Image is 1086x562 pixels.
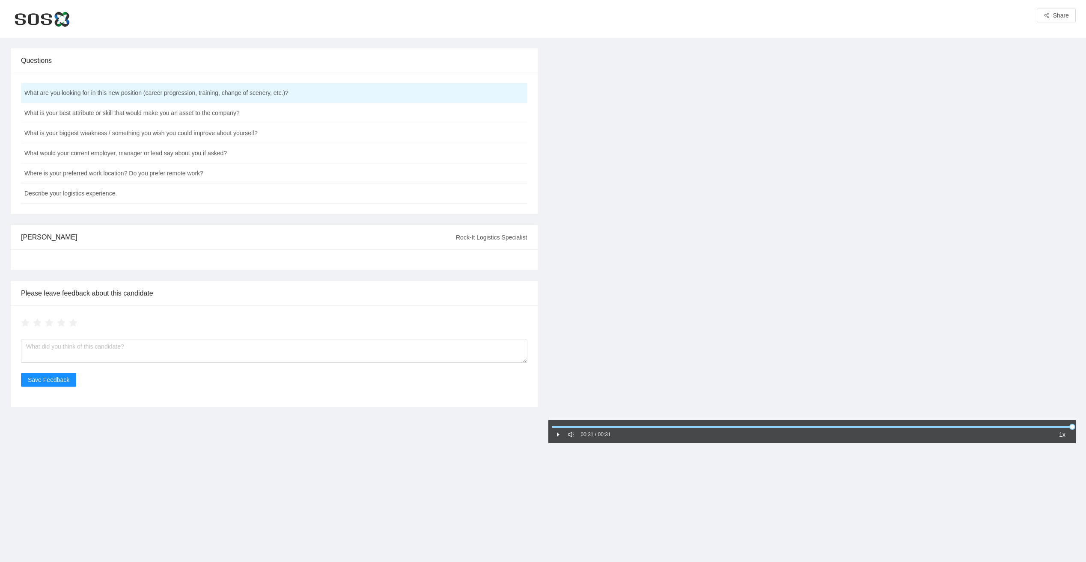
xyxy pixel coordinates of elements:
div: Rock-It Logistics Specialist [456,226,527,249]
button: Save Feedback [21,373,76,387]
span: sound [568,432,574,438]
td: What would your current employer, manager or lead say about you if asked? [21,143,485,163]
img: SOS Global Express, Inc. [10,9,72,29]
td: Describe your logistics experience. [21,183,485,204]
span: star [57,319,65,327]
span: star [33,319,42,327]
div: Please leave feedback about this candidate [21,281,527,305]
span: star [21,319,30,327]
span: star [69,319,77,327]
span: Share [1053,11,1069,20]
td: Where is your preferred work location? Do you prefer remote work? [21,163,485,183]
span: Save Feedback [28,375,69,385]
div: [PERSON_NAME] [21,225,456,249]
td: What is your biggest weakness / something you wish you could improve about yourself? [21,123,485,143]
span: caret-right [555,432,561,438]
div: Questions [21,48,527,73]
td: What is your best attribute or skill that would make you an asset to the company? [21,103,485,123]
button: share-altShare [1037,9,1076,22]
span: share-alt [1044,12,1050,19]
td: What are you looking for in this new position (career progression, training, change of scenery, e... [21,83,485,103]
div: 00:31 / 00:31 [581,431,611,439]
span: star [45,319,54,327]
span: 1x [1059,430,1065,439]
